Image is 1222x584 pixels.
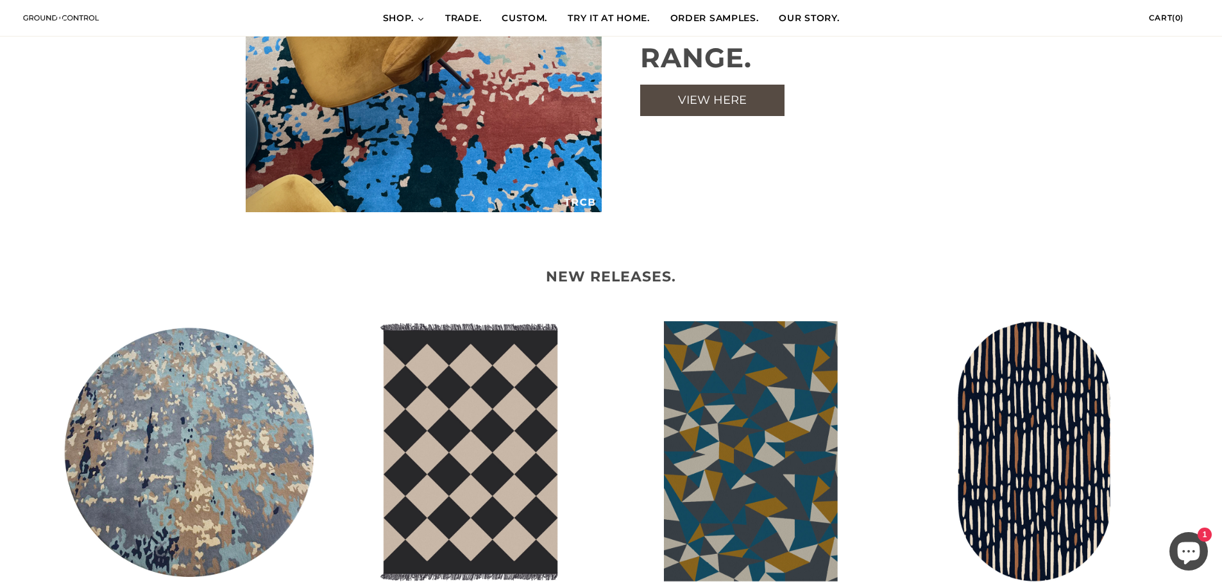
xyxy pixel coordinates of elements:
img: ESCAPE [903,321,1165,583]
span: VIEW HERE [678,93,747,107]
a: ORDER SAMPLES. [660,1,769,37]
a: TRADE. [435,1,491,37]
inbox-online-store-chat: Shopify online store chat [1166,532,1212,574]
a: OUR STORY. [768,1,849,37]
span: CUSTOM. [502,12,547,25]
img: SHADOWDANCE [58,321,320,583]
a: TRY IT AT HOME. [557,1,660,37]
a: Cart(0) [1149,13,1203,22]
a: SHOP. [373,1,436,37]
span: Cart [1149,13,1172,22]
img: SHADOWS [339,321,602,583]
span: 0 [1175,13,1181,22]
a: NEW RELEASES. [546,268,676,285]
a: VIEW HERE [640,85,785,116]
span: OUR STORY. [779,12,839,25]
span: TRADE. [445,12,481,25]
span: SHOP. [383,12,414,25]
img: DAYDREAM [621,321,883,583]
a: CUSTOM. [491,1,557,37]
span: ORDER SAMPLES. [670,12,759,25]
span: TRY IT AT HOME. [568,12,650,25]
